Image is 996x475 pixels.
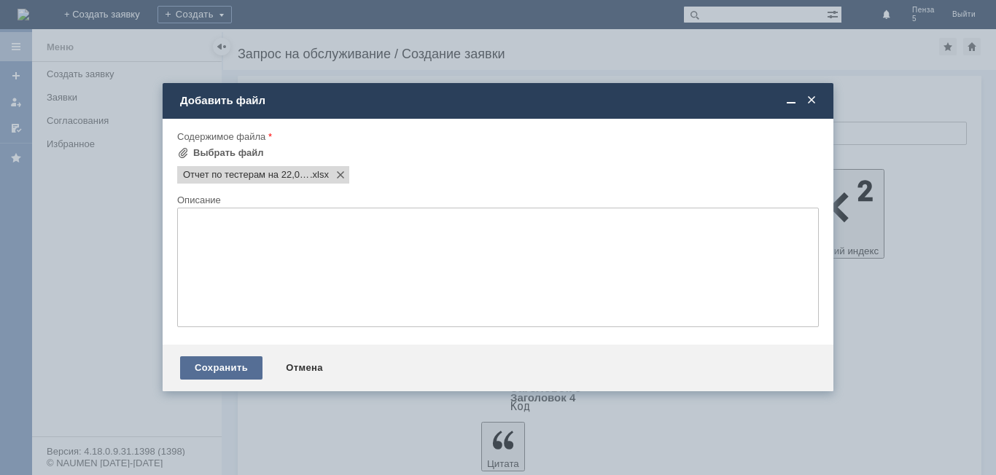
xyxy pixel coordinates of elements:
[193,147,264,159] div: Выбрать файл
[6,6,213,29] div: Добрый день. Прошу списать тестеры и прислать с ближайшей поставкой
[804,94,819,107] span: Закрыть
[177,132,816,141] div: Содержимое файла
[310,169,329,181] span: Отчет по тестерам на 22,09,25.xlsx
[183,169,310,181] span: Отчет по тестерам на 22,09,25.xlsx
[784,94,798,107] span: Свернуть (Ctrl + M)
[6,29,213,41] div: Файл прилагаю
[177,195,816,205] div: Описание
[180,94,819,107] div: Добавить файл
